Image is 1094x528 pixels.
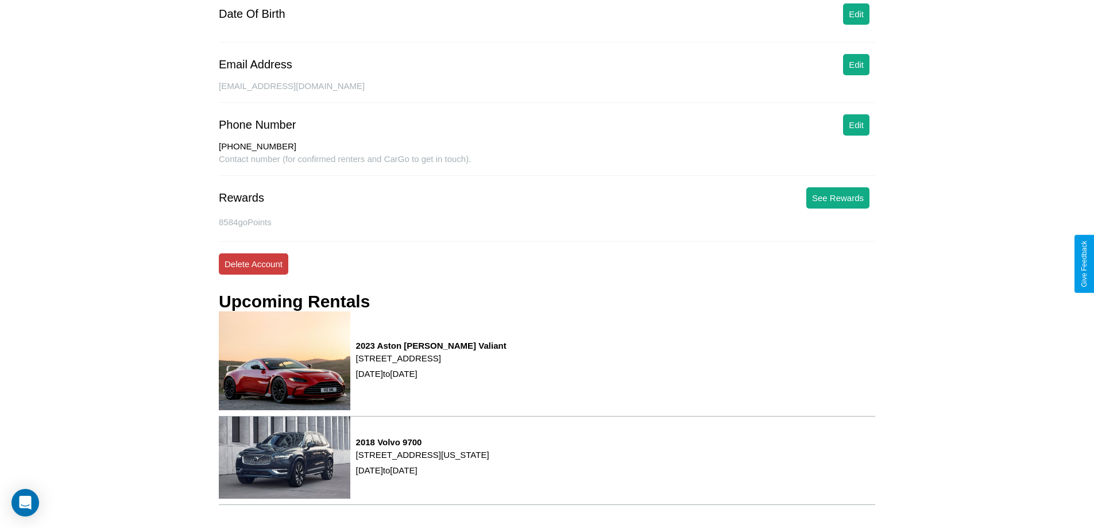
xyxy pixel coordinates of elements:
button: Edit [843,114,869,136]
p: 8584 goPoints [219,214,875,230]
div: Rewards [219,191,264,205]
button: See Rewards [806,187,869,209]
p: [STREET_ADDRESS] [356,350,507,366]
div: [PHONE_NUMBER] [219,141,875,154]
div: Give Feedback [1080,241,1088,287]
div: Phone Number [219,118,296,132]
p: [STREET_ADDRESS][US_STATE] [356,447,489,463]
div: Email Address [219,58,292,71]
img: rental [219,311,350,410]
h3: Upcoming Rentals [219,292,370,311]
h3: 2018 Volvo 9700 [356,437,489,447]
p: [DATE] to [DATE] [356,366,507,381]
button: Delete Account [219,253,288,275]
div: Contact number (for confirmed renters and CarGo to get in touch). [219,154,875,176]
div: Date Of Birth [219,7,285,21]
h3: 2023 Aston [PERSON_NAME] Valiant [356,341,507,350]
button: Edit [843,3,869,25]
div: [EMAIL_ADDRESS][DOMAIN_NAME] [219,81,875,103]
img: rental [219,417,350,499]
div: Open Intercom Messenger [11,489,39,517]
p: [DATE] to [DATE] [356,463,489,478]
button: Edit [843,54,869,75]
